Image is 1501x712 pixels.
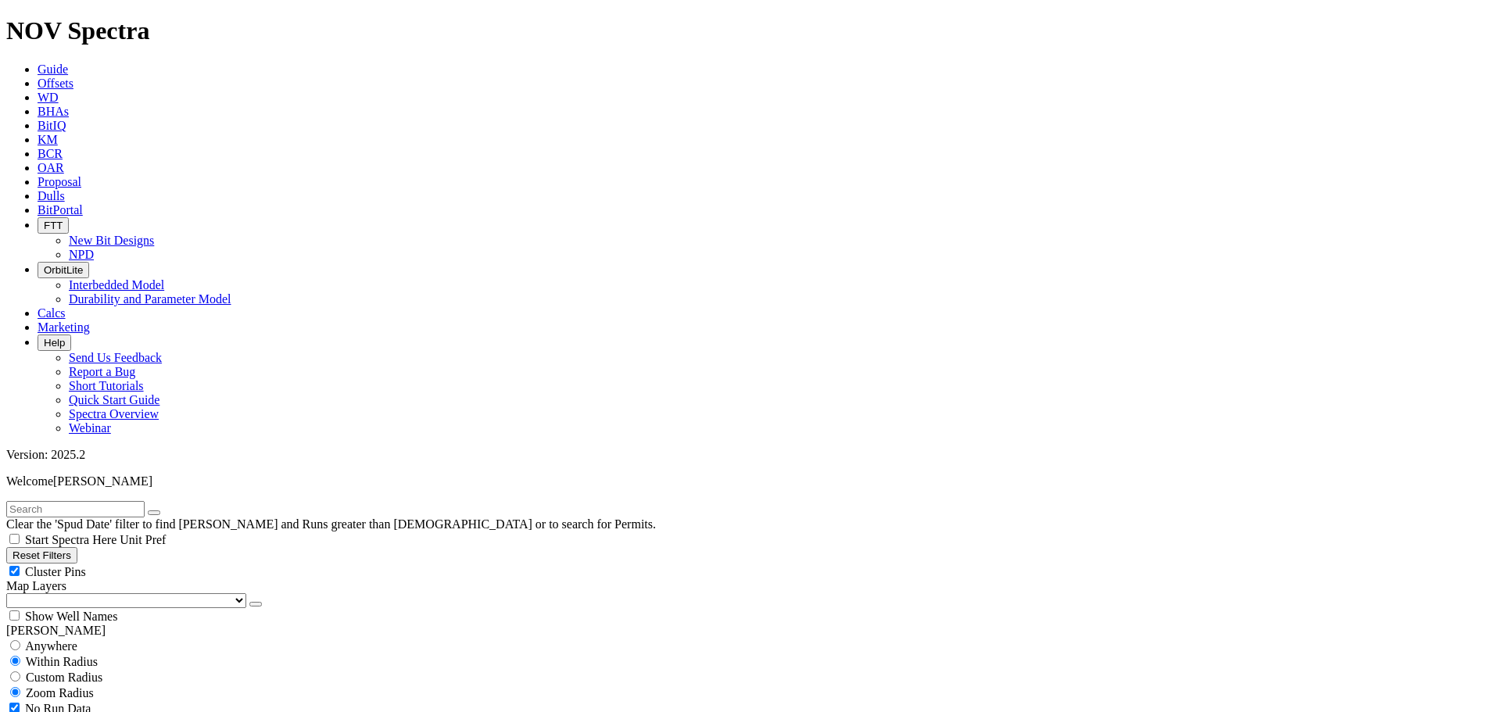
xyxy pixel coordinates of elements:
a: Calcs [38,306,66,320]
a: Report a Bug [69,365,135,378]
a: OAR [38,161,64,174]
a: BCR [38,147,63,160]
span: FTT [44,220,63,231]
a: BitIQ [38,119,66,132]
a: Proposal [38,175,81,188]
span: Show Well Names [25,610,117,623]
button: Help [38,335,71,351]
a: WD [38,91,59,104]
a: KM [38,133,58,146]
span: Anywhere [25,639,77,653]
span: Cluster Pins [25,565,86,578]
a: NPD [69,248,94,261]
a: Dulls [38,189,65,202]
span: Custom Radius [26,671,102,684]
span: Help [44,337,65,349]
a: Short Tutorials [69,379,144,392]
span: OrbitLite [44,264,83,276]
a: Marketing [38,320,90,334]
div: Version: 2025.2 [6,448,1495,462]
a: Interbedded Model [69,278,164,292]
h1: NOV Spectra [6,16,1495,45]
a: Spectra Overview [69,407,159,420]
a: New Bit Designs [69,234,154,247]
span: [PERSON_NAME] [53,474,152,488]
input: Search [6,501,145,517]
span: Unit Pref [120,533,166,546]
a: Webinar [69,421,111,435]
a: BitPortal [38,203,83,216]
p: Welcome [6,474,1495,488]
span: Clear the 'Spud Date' filter to find [PERSON_NAME] and Runs greater than [DEMOGRAPHIC_DATA] or to... [6,517,656,531]
a: Quick Start Guide [69,393,159,406]
a: Guide [38,63,68,76]
div: [PERSON_NAME] [6,624,1495,638]
a: Send Us Feedback [69,351,162,364]
button: OrbitLite [38,262,89,278]
span: Start Spectra Here [25,533,116,546]
a: Durability and Parameter Model [69,292,231,306]
span: Map Layers [6,579,66,592]
a: Offsets [38,77,73,90]
span: Zoom Radius [26,686,94,699]
input: Start Spectra Here [9,534,20,544]
a: BHAs [38,105,69,118]
button: Reset Filters [6,547,77,564]
span: Within Radius [26,655,98,668]
button: FTT [38,217,69,234]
